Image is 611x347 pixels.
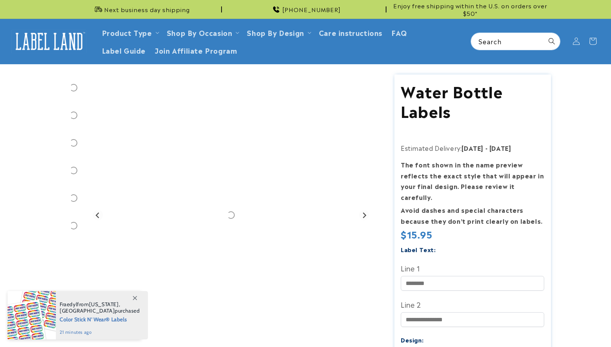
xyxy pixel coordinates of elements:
span: Label Guide [102,46,146,54]
p: Estimated Delivery: [401,143,544,153]
span: Enjoy free shipping within the U.S. on orders over $50* [389,2,551,17]
span: Join Affiliate Program [155,46,237,54]
strong: [DATE] [462,143,483,152]
strong: Avoid dashes and special characters because they don’t print clearly on labels. [401,205,543,225]
span: FAQ [391,28,407,37]
h1: Water Bottle Labels [401,81,544,120]
button: Search [543,33,560,50]
a: Shop By Design [247,27,304,37]
a: FAQ [387,23,412,41]
label: Line 2 [401,298,544,310]
a: Care instructions [314,23,387,41]
span: [GEOGRAPHIC_DATA] [60,307,115,314]
a: Product Type [102,27,152,37]
span: from , purchased [60,301,140,314]
button: Go to last slide [93,210,103,220]
a: Label Land [9,27,90,56]
span: [PHONE_NUMBER] [282,6,341,13]
label: Line 1 [401,262,544,274]
span: Shop By Occasion [167,28,232,37]
a: Label Guide [97,41,151,59]
strong: [DATE] [489,143,511,152]
summary: Shop By Design [242,23,314,41]
span: [US_STATE] [89,301,119,308]
strong: The font shown in the name preview reflects the exact style that will appear in your final design... [401,160,544,201]
summary: Shop By Occasion [162,23,243,41]
label: Label Text: [401,245,436,254]
iframe: Gorgias live chat messenger [536,314,603,339]
div: Go to slide 2 [60,102,87,129]
div: Go to slide 3 [60,130,87,156]
span: Next business day shipping [104,6,190,13]
label: Design: [401,335,423,344]
div: Go to slide 4 [60,157,87,184]
div: Go to slide 5 [60,185,87,211]
strong: - [485,143,488,152]
button: Next slide [359,210,369,220]
summary: Product Type [97,23,162,41]
a: Join Affiliate Program [150,41,242,59]
span: Care instructions [319,28,382,37]
span: Fraedyl [60,301,77,308]
span: $15.95 [401,228,432,240]
div: Go to slide 1 [60,74,87,101]
img: Label Land [11,29,87,53]
div: Go to slide 6 [60,212,87,239]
